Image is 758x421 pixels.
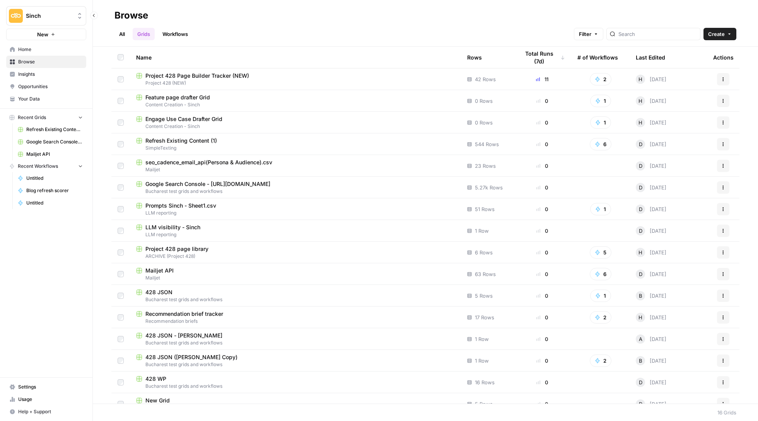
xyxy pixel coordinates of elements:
[475,140,499,148] span: 544 Rows
[519,378,565,386] div: 0
[590,290,611,302] button: 1
[136,231,455,238] span: LLM reporting
[519,335,565,343] div: 0
[136,101,455,108] span: Content Creation - Sinch
[26,187,83,194] span: Blog refresh scorer
[136,296,455,303] span: Bucharest test grids and workflows
[6,56,86,68] a: Browse
[636,226,666,235] div: [DATE]
[26,126,83,133] span: Refresh Existing Content (1)
[136,318,455,325] span: Recommendation briefs
[18,71,83,78] span: Insights
[638,249,642,256] span: H
[475,400,493,408] span: 5 Rows
[145,202,216,210] span: Prompts Sinch - Sheet1.csv
[519,184,565,191] div: 0
[636,378,666,387] div: [DATE]
[6,43,86,56] a: Home
[519,249,565,256] div: 0
[114,9,148,22] div: Browse
[590,311,611,324] button: 2
[136,310,455,325] a: Recommendation brief trackerRecommendation briefs
[519,47,565,68] div: Total Runs (7d)
[639,184,642,191] span: D
[590,203,611,215] button: 1
[519,292,565,300] div: 0
[467,47,482,68] div: Rows
[136,375,455,390] a: 428 WPBucharest test grids and workflows
[590,268,611,280] button: 6
[18,396,83,403] span: Usage
[136,288,455,303] a: 428 JSONBucharest test grids and workflows
[639,292,642,300] span: B
[136,210,455,216] span: LLM reporting
[475,335,489,343] span: 1 Row
[136,188,455,195] span: Bucharest test grids and workflows
[519,97,565,105] div: 0
[639,378,642,386] span: D
[18,83,83,90] span: Opportunities
[136,137,455,152] a: Refresh Existing Content (1)SimpleTexting
[636,140,666,149] div: [DATE]
[14,136,86,148] a: Google Search Console - [URL][DOMAIN_NAME]
[14,123,86,136] a: Refresh Existing Content (1)
[14,184,86,197] a: Blog refresh scorer
[519,227,565,235] div: 0
[636,183,666,192] div: [DATE]
[519,119,565,126] div: 0
[145,310,223,318] span: Recommendation brief tracker
[574,28,603,40] button: Filter
[136,267,455,281] a: Mailjet APIMailjet
[6,93,86,105] a: Your Data
[145,94,210,101] span: Feature page drafter Grid
[579,30,591,38] span: Filter
[713,47,734,68] div: Actions
[475,357,489,365] span: 1 Row
[14,172,86,184] a: Untitled
[136,72,455,87] a: Project 428 Page Builder Tracker (NEW)Project 428 (NEW)
[136,159,455,173] a: seo_cadence_email_api(Persona & Audience).csvMailjet
[475,270,496,278] span: 63 Rows
[6,393,86,406] a: Usage
[136,123,455,130] span: Content Creation - Sinch
[145,397,170,404] span: New Grid
[136,115,455,130] a: Engage Use Case Drafter GridContent Creation - Sinch
[26,151,83,158] span: Mailjet API
[590,116,611,129] button: 1
[26,138,83,145] span: Google Search Console - [URL][DOMAIN_NAME]
[145,137,217,145] span: Refresh Existing Content (1)
[18,384,83,390] span: Settings
[145,267,174,274] span: Mailjet API
[475,75,496,83] span: 42 Rows
[636,356,666,365] div: [DATE]
[639,335,642,343] span: A
[639,357,642,365] span: B
[26,12,73,20] span: Sinch
[6,112,86,123] button: Recent Grids
[519,400,565,408] div: 0
[639,400,642,408] span: D
[136,353,455,368] a: 428 JSON ([PERSON_NAME] Copy)Bucharest test grids and workflows
[519,270,565,278] div: 0
[717,409,736,416] div: 16 Grids
[6,68,86,80] a: Insights
[475,378,495,386] span: 16 Rows
[618,30,697,38] input: Search
[145,375,166,383] span: 428 WP
[636,248,666,257] div: [DATE]
[145,288,172,296] span: 428 JSON
[136,332,455,346] a: 428 JSON - [PERSON_NAME]Bucharest test grids and workflows
[636,47,665,68] div: Last Edited
[145,72,249,80] span: Project 428 Page Builder Tracker (NEW)
[136,253,455,260] span: ARCHIVE (Project 428)
[18,114,46,121] span: Recent Grids
[639,270,642,278] span: D
[14,197,86,209] a: Untitled
[6,80,86,93] a: Opportunities
[636,161,666,170] div: [DATE]
[136,397,455,411] a: New GridBucharest test grids and workflows
[639,227,642,235] span: D
[638,75,642,83] span: H
[636,313,666,322] div: [DATE]
[133,28,155,40] a: Grids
